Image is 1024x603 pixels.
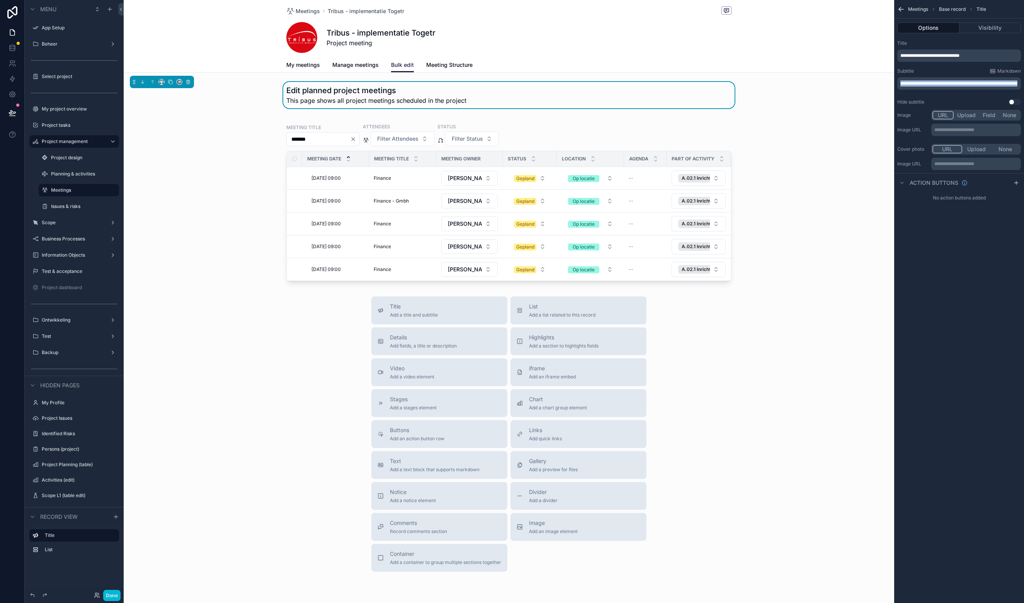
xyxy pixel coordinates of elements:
label: Project Issues [42,415,117,421]
label: Subtitle [897,68,914,74]
span: Record comments section [390,528,447,535]
span: Location [562,156,586,162]
a: Test [42,333,107,339]
span: Meeting Date [307,156,341,162]
label: Project Planning (table) [42,462,117,468]
span: Status [508,156,526,162]
span: Add a preview for files [529,467,578,473]
label: Ontwikkeling [42,317,107,323]
button: Done [103,590,121,601]
label: Issues & risks [51,203,117,210]
span: List [529,303,595,310]
a: My meetings [286,58,320,73]
span: Add a chart group element [529,405,587,411]
label: Beheer [42,41,107,47]
label: Project management [42,138,104,145]
label: Cover photo [897,146,928,152]
h1: Edit planned project meetings [286,85,466,96]
button: StagesAdd a stages element [371,389,507,417]
button: LinksAdd quick links [510,420,646,448]
label: Scope [42,220,107,226]
button: Field [979,111,1000,119]
span: Notice [390,488,436,496]
button: CommentsRecord comments section [371,513,507,541]
label: Select project [42,73,117,80]
button: ListAdd a list related to this record [510,296,646,324]
button: HighlightsAdd a section to highlights fields [510,327,646,355]
label: Business Processes [42,236,107,242]
button: TextAdd a text block that supports markdown [371,451,507,479]
span: Add an image element [529,528,578,535]
span: Menu [40,5,56,13]
label: Information Objects [42,252,107,258]
label: My Profile [42,400,117,406]
span: Add a video element [390,374,434,380]
label: Title [45,532,113,538]
label: Project design [51,155,117,161]
span: Add an iframe embed [529,374,576,380]
button: Upload [962,145,991,153]
button: TitleAdd a title and subtitle [371,296,507,324]
button: ContainerAdd a container to group multiple sections together [371,544,507,572]
button: Visibility [959,22,1021,33]
button: DetailsAdd fields, a title or description [371,327,507,355]
span: Meeting owner [441,156,481,162]
span: Text [390,457,480,465]
span: Meetings [908,6,928,12]
span: Add a divider [529,497,558,504]
a: Manage meetings [332,58,379,73]
span: Chart [529,395,587,403]
a: Meetings [286,7,320,15]
span: Base record [939,6,966,12]
span: Add an action button row [390,436,444,442]
span: Video [390,365,434,372]
label: Scope L1 (table edit) [42,492,117,499]
span: Add a container to group multiple sections together [390,559,501,566]
div: scrollable content [931,158,1021,170]
a: Test & acceptance [42,268,117,274]
button: None [991,145,1020,153]
label: Identified Risks [42,431,117,437]
span: Bulk edit [391,61,414,69]
label: Meetings [51,187,114,193]
a: Backup [42,349,107,356]
span: Add a section to highlights fields [529,343,599,349]
label: Project dashboard [42,284,117,291]
div: No action buttons added [894,192,1024,204]
button: ButtonsAdd an action button row [371,420,507,448]
button: VideoAdd a video element [371,358,507,386]
span: Highlights [529,334,599,341]
span: Manage meetings [332,61,379,69]
button: Upload [954,111,979,119]
a: Persons (project) [42,446,117,452]
label: Activities (edit) [42,477,117,483]
span: Divider [529,488,558,496]
a: Tribus - implementatie Togetr [328,7,404,15]
label: Project tasks [42,122,117,128]
span: Project meeting [327,38,435,48]
button: URL [932,111,954,119]
label: Image URL [897,127,928,133]
button: None [999,111,1020,119]
label: App Setup [42,25,117,31]
button: Options [897,22,959,33]
a: Bulk edit [391,58,414,73]
span: Image [529,519,578,527]
span: Title [976,6,986,12]
span: Stages [390,395,437,403]
label: Image URL [897,161,928,167]
a: My project overview [42,106,117,112]
span: Details [390,334,457,341]
button: NoticeAdd a notice element [371,482,507,510]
